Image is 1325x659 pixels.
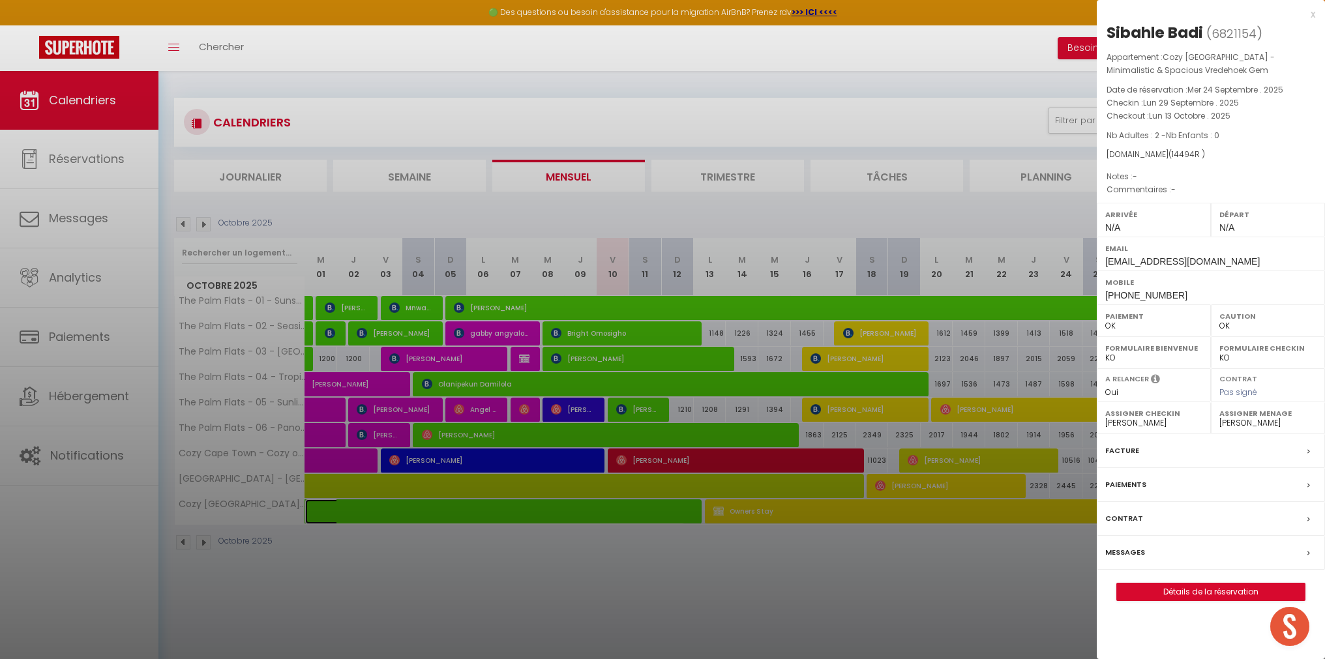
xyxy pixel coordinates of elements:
span: Cozy [GEOGRAPHIC_DATA] - Minimalistic & Spacious Vredehoek Gem [1107,51,1275,76]
p: Notes : [1107,170,1315,183]
span: [EMAIL_ADDRESS][DOMAIN_NAME] [1105,256,1260,267]
span: Nb Adultes : 2 - [1107,130,1219,141]
label: Caution [1219,310,1317,323]
span: ( ) [1206,24,1262,42]
span: [PHONE_NUMBER] [1105,290,1187,300]
label: Messages [1105,546,1145,559]
label: Assigner Menage [1219,407,1317,420]
span: Lun 29 Septembre . 2025 [1143,97,1239,108]
i: Sélectionner OUI si vous souhaiter envoyer les séquences de messages post-checkout [1151,373,1160,388]
label: Assigner Checkin [1105,407,1202,420]
label: Facture [1105,444,1139,458]
span: N/A [1105,222,1120,233]
label: A relancer [1105,373,1149,385]
span: - [1171,184,1176,195]
div: x [1097,7,1315,22]
label: Arrivée [1105,208,1202,221]
span: Mer 24 Septembre . 2025 [1187,84,1283,95]
span: ( R ) [1169,149,1205,160]
label: Formulaire Checkin [1219,342,1317,355]
p: Appartement : [1107,51,1315,77]
label: Email [1105,242,1317,255]
label: Contrat [1105,512,1143,525]
span: Pas signé [1219,387,1257,398]
div: [DOMAIN_NAME] [1107,149,1315,161]
label: Mobile [1105,276,1317,289]
p: Date de réservation : [1107,83,1315,96]
span: - [1133,171,1137,182]
p: Checkin : [1107,96,1315,110]
span: N/A [1219,222,1234,233]
div: Sibahle Badi [1107,22,1203,43]
div: Open chat [1270,607,1309,646]
span: 14494 [1172,149,1195,160]
p: Commentaires : [1107,183,1315,196]
a: Détails de la réservation [1117,583,1305,600]
label: Formulaire Bienvenue [1105,342,1202,355]
span: Nb Enfants : 0 [1166,130,1219,141]
label: Paiement [1105,310,1202,323]
span: Lun 13 Octobre . 2025 [1149,110,1230,121]
label: Paiements [1105,478,1146,491]
label: Départ [1219,208,1317,221]
button: Détails de la réservation [1116,583,1305,601]
p: Checkout : [1107,110,1315,123]
span: 6821154 [1212,25,1257,42]
label: Contrat [1219,373,1257,382]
